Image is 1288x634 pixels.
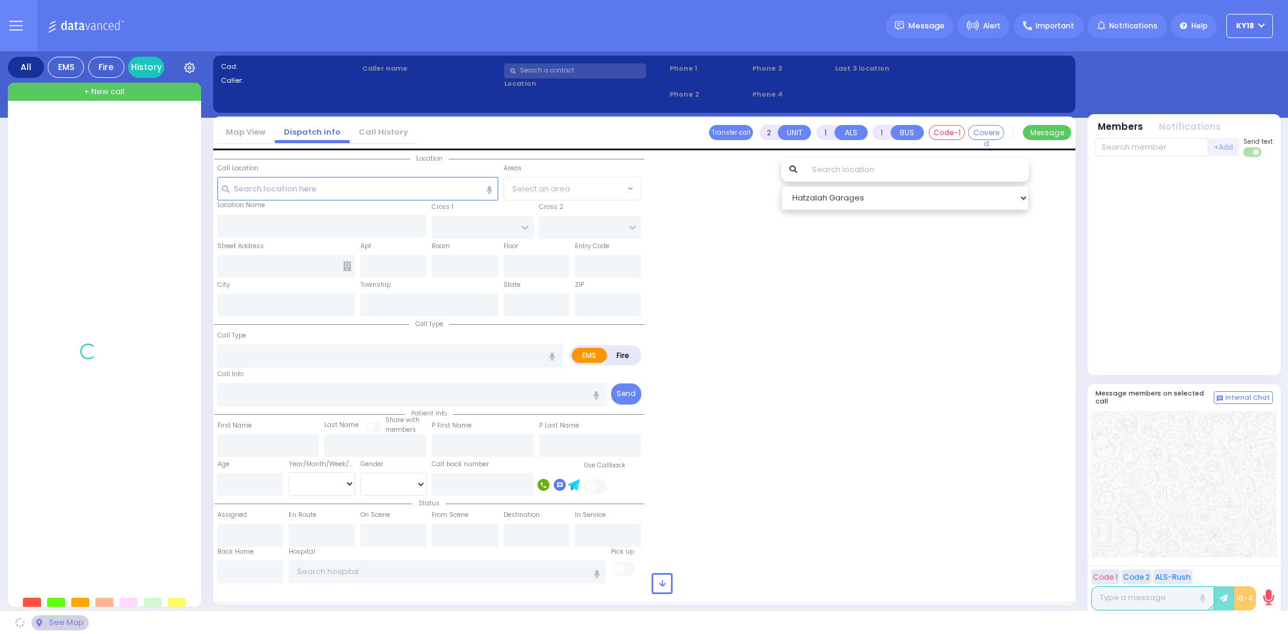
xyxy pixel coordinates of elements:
label: P Last Name [539,421,579,431]
span: Status [412,499,446,508]
input: Search hospital [289,560,606,583]
button: Code-1 [929,125,965,140]
a: History [128,57,164,78]
span: Important [1036,21,1074,31]
label: Room [432,242,450,251]
span: Patient info [405,409,453,418]
button: Members [1098,120,1143,134]
button: ALS [835,125,868,140]
div: All [8,57,44,78]
label: Turn off text [1243,146,1263,158]
span: Other building occupants [343,261,351,271]
a: Map View [217,126,275,138]
div: See map [31,615,88,630]
span: Notifications [1109,21,1158,31]
span: Message [908,20,944,32]
small: Share with [385,415,420,424]
label: State [504,280,521,290]
label: Cad: [221,62,359,72]
span: Phone 3 [752,63,831,74]
span: Internal Chat [1225,394,1270,402]
span: Phone 2 [670,89,748,100]
span: KY18 [1236,21,1254,31]
label: Gender [360,459,383,469]
label: Location [504,78,665,89]
span: Location [410,154,449,163]
label: Back Home [217,547,254,557]
input: Search location [804,158,1028,182]
label: Street Address [217,242,264,251]
button: Code 2 [1121,569,1152,584]
span: Help [1191,21,1208,31]
button: Internal Chat [1214,391,1273,405]
button: Code 1 [1091,569,1120,584]
label: Use Callback [584,461,626,470]
label: Township [360,280,391,290]
span: Select an area [512,183,570,195]
label: Entry Code [575,242,609,251]
label: Call back number [432,459,489,469]
label: Call Info [217,370,243,379]
label: Fire [606,348,640,363]
button: ALS-Rush [1153,569,1193,584]
label: Floor [504,242,518,251]
img: message.svg [895,21,904,30]
label: From Scene [432,510,469,520]
label: Cross 1 [432,202,453,212]
div: EMS [48,57,84,78]
label: On Scene [360,510,390,520]
span: Phone 4 [752,89,831,100]
label: In Service [575,510,606,520]
button: Covered [968,125,1004,140]
span: Alert [983,21,1001,31]
label: Hospital [289,547,315,557]
label: Last 3 location [835,63,951,74]
button: Notifications [1159,120,1221,134]
label: Call Location [217,164,258,173]
label: P First Name [432,421,472,431]
button: BUS [891,125,924,140]
div: Year/Month/Week/Day [289,459,355,469]
label: Last Name [324,420,359,430]
button: Send [611,383,641,405]
label: Age [217,459,229,469]
label: Caller: [221,75,359,86]
button: KY18 [1226,14,1273,38]
label: Apt [360,242,371,251]
a: Dispatch info [275,126,350,138]
label: Call Type [217,331,246,341]
label: Areas [504,164,522,173]
button: Message [1023,125,1071,140]
label: Cross 2 [539,202,563,212]
label: Pick up [611,547,634,557]
span: + New call [84,86,124,98]
input: Search a contact [504,63,646,78]
input: Search location here [217,177,498,200]
span: Send text [1243,137,1273,146]
a: Call History [350,126,417,138]
span: members [385,425,416,434]
div: Fire [88,57,124,78]
label: First Name [217,421,252,431]
label: Destination [504,510,540,520]
img: comment-alt.png [1217,395,1223,402]
img: Logo [48,18,128,33]
button: UNIT [778,125,811,140]
span: Phone 1 [670,63,748,74]
label: City [217,280,230,290]
label: Caller name [362,63,500,74]
input: Search member [1095,138,1208,156]
label: Location Name [217,200,265,210]
button: Transfer call [709,125,753,140]
span: Call type [409,319,449,328]
label: Assigned [217,510,247,520]
label: En Route [289,510,316,520]
label: ZIP [575,280,584,290]
label: EMS [572,348,607,363]
h5: Message members on selected call [1095,389,1214,405]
